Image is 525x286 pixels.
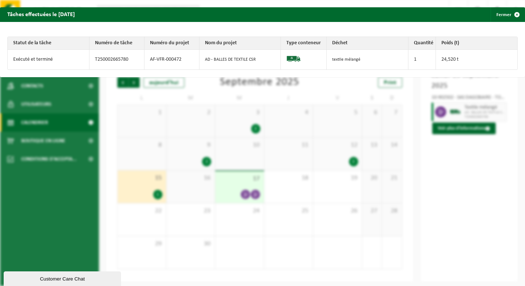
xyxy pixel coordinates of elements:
[89,50,144,69] td: T250002665780
[8,50,89,69] td: Exécuté et terminé
[327,50,408,69] td: textile mélangé
[199,37,281,50] th: Nom du projet
[89,37,144,50] th: Numéro de tâche
[144,37,199,50] th: Numéro du projet
[4,270,122,286] iframe: chat widget
[408,37,436,50] th: Quantité
[286,52,301,66] img: BL-SO-LV
[408,50,436,69] td: 1
[144,50,199,69] td: AF-VFR-000472
[491,7,524,22] button: Fermer
[327,37,408,50] th: Déchet
[281,37,327,50] th: Type conteneur
[436,50,518,69] td: 24,520 t
[8,37,89,50] th: Statut de la tâche
[436,37,518,50] th: Poids (t)
[199,50,281,69] td: AD - BALLES DE TEXTILE CSR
